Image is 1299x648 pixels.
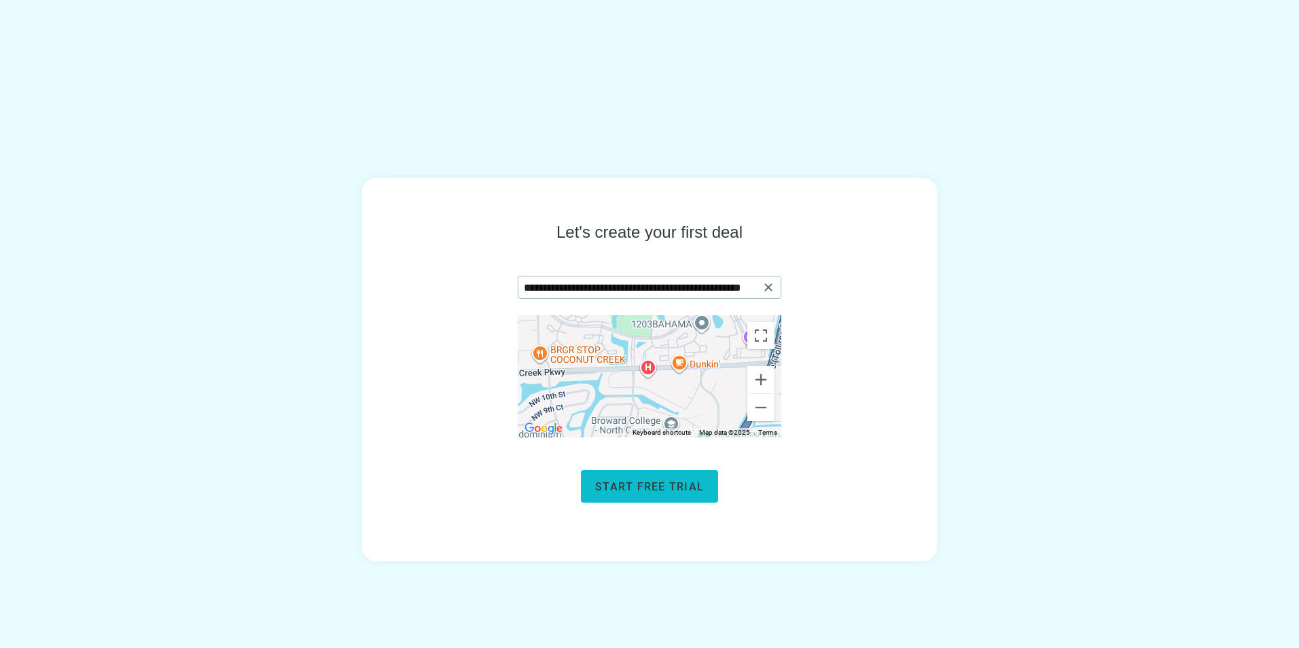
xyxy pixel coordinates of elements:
span: Map data ©2025 [699,429,750,436]
button: Zoom out [747,394,775,421]
span: close [762,281,775,294]
button: Toggle fullscreen view [747,322,775,349]
a: Open this area in Google Maps (opens a new window) [521,420,566,437]
button: Zoom in [747,366,775,393]
a: Terms (opens in new tab) [758,429,777,436]
span: Let's create your first deal [556,221,743,243]
span: Start free trial [595,480,704,493]
img: Google [521,420,566,437]
button: Start free trial [581,470,718,503]
button: Keyboard shortcuts [633,428,691,437]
